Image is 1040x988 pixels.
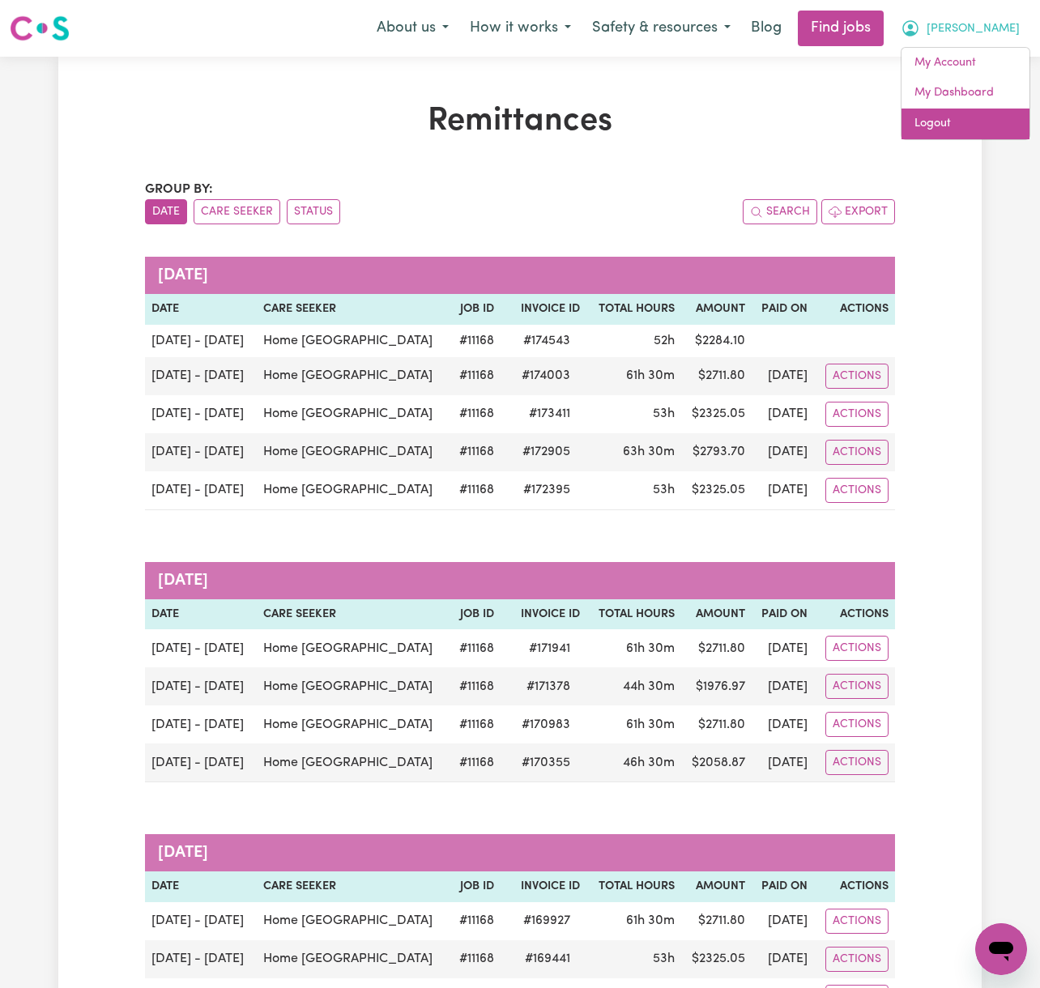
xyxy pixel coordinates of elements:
[257,395,450,433] td: Home [GEOGRAPHIC_DATA]
[257,294,450,325] th: Care Seeker
[743,199,817,224] button: Search
[825,478,889,503] button: Actions
[450,325,501,357] td: # 11168
[10,14,70,43] img: Careseekers logo
[145,629,257,667] td: [DATE] - [DATE]
[752,599,814,630] th: Paid On
[519,639,580,658] span: # 171941
[257,902,450,940] td: Home [GEOGRAPHIC_DATA]
[681,705,752,743] td: $ 2711.80
[459,11,582,45] button: How it works
[681,871,752,902] th: Amount
[514,911,580,931] span: # 169927
[681,940,752,978] td: $ 2325.05
[145,871,257,902] th: Date
[450,629,501,667] td: # 11168
[450,871,501,902] th: Job ID
[450,902,501,940] td: # 11168
[513,442,580,462] span: # 172905
[626,642,675,655] span: 61 hours 30 minutes
[653,483,675,496] span: 53 hours
[752,871,814,902] th: Paid On
[145,325,257,357] td: [DATE] - [DATE]
[825,636,889,661] button: Actions
[825,909,889,934] button: Actions
[257,871,450,902] th: Care Seeker
[752,395,814,433] td: [DATE]
[257,743,450,782] td: Home [GEOGRAPHIC_DATA]
[681,902,752,940] td: $ 2711.80
[450,743,501,782] td: # 11168
[512,366,580,385] span: # 174003
[825,947,889,972] button: Actions
[194,199,280,224] button: sort invoices by care seeker
[975,923,1027,975] iframe: Button to launch messaging window
[623,680,675,693] span: 44 hours 30 minutes
[257,667,450,705] td: Home [GEOGRAPHIC_DATA]
[145,834,895,871] caption: [DATE]
[901,78,1029,109] a: My Dashboard
[626,718,675,731] span: 61 hours 30 minutes
[366,11,459,45] button: About us
[586,599,681,630] th: Total Hours
[145,357,257,395] td: [DATE] - [DATE]
[814,871,895,902] th: Actions
[653,407,675,420] span: 53 hours
[653,952,675,965] span: 53 hours
[752,471,814,510] td: [DATE]
[519,404,580,424] span: # 173411
[901,47,1030,140] div: My Account
[145,940,257,978] td: [DATE] - [DATE]
[586,294,681,325] th: Total Hours
[752,667,814,705] td: [DATE]
[450,667,501,705] td: # 11168
[257,325,450,357] td: Home [GEOGRAPHIC_DATA]
[145,199,187,224] button: sort invoices by date
[257,629,450,667] td: Home [GEOGRAPHIC_DATA]
[586,871,681,902] th: Total Hours
[626,369,675,382] span: 61 hours 30 minutes
[450,471,501,510] td: # 11168
[681,667,752,705] td: $ 1976.97
[145,395,257,433] td: [DATE] - [DATE]
[752,902,814,940] td: [DATE]
[145,902,257,940] td: [DATE] - [DATE]
[514,480,580,500] span: # 172395
[798,11,884,46] a: Find jobs
[825,712,889,737] button: Actions
[145,102,895,141] h1: Remittances
[901,109,1029,139] a: Logout
[145,599,257,630] th: Date
[257,471,450,510] td: Home [GEOGRAPHIC_DATA]
[825,440,889,465] button: Actions
[145,562,895,599] caption: [DATE]
[927,20,1020,38] span: [PERSON_NAME]
[623,756,675,769] span: 46 hours 30 minutes
[145,257,895,294] caption: [DATE]
[821,199,895,224] button: Export
[825,364,889,389] button: Actions
[752,705,814,743] td: [DATE]
[890,11,1030,45] button: My Account
[825,674,889,699] button: Actions
[626,914,675,927] span: 61 hours 30 minutes
[752,294,814,325] th: Paid On
[582,11,741,45] button: Safety & resources
[450,599,501,630] th: Job ID
[514,331,580,351] span: # 174543
[752,433,814,471] td: [DATE]
[681,471,752,510] td: $ 2325.05
[501,294,586,325] th: Invoice ID
[681,325,752,357] td: $ 2284.10
[257,705,450,743] td: Home [GEOGRAPHIC_DATA]
[450,433,501,471] td: # 11168
[257,433,450,471] td: Home [GEOGRAPHIC_DATA]
[145,471,257,510] td: [DATE] - [DATE]
[287,199,340,224] button: sort invoices by paid status
[257,599,450,630] th: Care Seeker
[145,294,257,325] th: Date
[681,357,752,395] td: $ 2711.80
[515,949,580,969] span: # 169441
[145,433,257,471] td: [DATE] - [DATE]
[681,599,752,630] th: Amount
